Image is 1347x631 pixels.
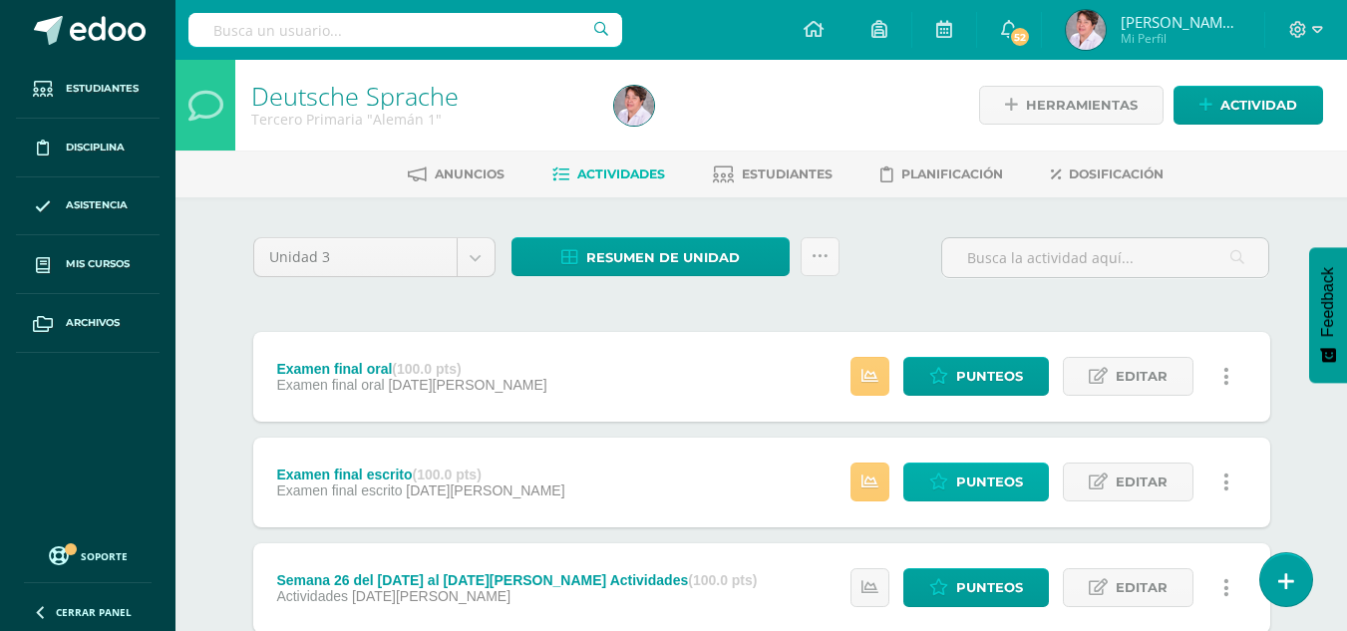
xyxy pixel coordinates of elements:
span: Punteos [956,358,1023,395]
a: Asistencia [16,177,160,236]
span: Editar [1116,569,1168,606]
span: Punteos [956,464,1023,500]
span: 52 [1009,26,1031,48]
a: Dosificación [1051,158,1164,190]
span: Archivos [66,315,120,331]
img: e25b2687233f2d436f85fc9313f9d881.png [1066,10,1106,50]
a: Herramientas [979,86,1164,125]
a: Unidad 3 [254,238,495,276]
span: Anuncios [435,166,505,181]
span: [DATE][PERSON_NAME] [352,588,510,604]
span: Actividad [1220,87,1297,124]
a: Resumen de unidad [511,237,790,276]
a: Anuncios [408,158,505,190]
a: Archivos [16,294,160,353]
input: Busca la actividad aquí... [942,238,1268,277]
div: Tercero Primaria 'Alemán 1' [251,110,590,129]
a: Mis cursos [16,235,160,294]
span: Examen final oral [276,377,384,393]
span: Estudiantes [66,81,139,97]
img: e25b2687233f2d436f85fc9313f9d881.png [614,86,654,126]
span: Actividades [577,166,665,181]
div: Examen final oral [276,361,546,377]
strong: (100.0 pts) [413,467,482,482]
a: Deutsche Sprache [251,79,459,113]
strong: (100.0 pts) [392,361,461,377]
div: Examen final escrito [276,467,564,482]
a: Punteos [903,463,1049,501]
span: Editar [1116,358,1168,395]
a: Punteos [903,357,1049,396]
span: Mi Perfil [1121,30,1240,47]
span: Feedback [1319,267,1337,337]
h1: Deutsche Sprache [251,82,590,110]
button: Feedback - Mostrar encuesta [1309,247,1347,383]
span: Examen final escrito [276,482,402,498]
span: [DATE][PERSON_NAME] [388,377,546,393]
span: Disciplina [66,140,125,156]
span: Resumen de unidad [586,239,740,276]
a: Actividades [552,158,665,190]
span: Soporte [81,549,128,563]
span: Cerrar panel [56,605,132,619]
a: Estudiantes [16,60,160,119]
strong: (100.0 pts) [688,572,757,588]
span: Asistencia [66,197,128,213]
span: Dosificación [1069,166,1164,181]
input: Busca un usuario... [188,13,622,47]
a: Estudiantes [713,158,833,190]
div: Semana 26 del [DATE] al [DATE][PERSON_NAME] Actividades [276,572,757,588]
span: Herramientas [1026,87,1138,124]
a: Punteos [903,568,1049,607]
span: Planificación [901,166,1003,181]
span: Editar [1116,464,1168,500]
a: Actividad [1174,86,1323,125]
a: Planificación [880,158,1003,190]
span: [PERSON_NAME] del [PERSON_NAME] [1121,12,1240,32]
a: Disciplina [16,119,160,177]
span: [DATE][PERSON_NAME] [406,482,564,498]
span: Estudiantes [742,166,833,181]
span: Punteos [956,569,1023,606]
span: Unidad 3 [269,238,442,276]
span: Mis cursos [66,256,130,272]
span: Actividades [276,588,348,604]
a: Soporte [24,541,152,568]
